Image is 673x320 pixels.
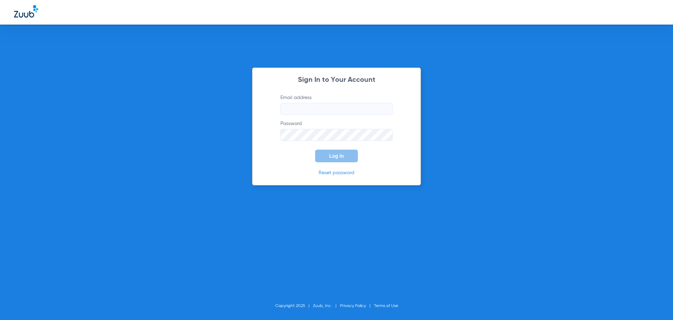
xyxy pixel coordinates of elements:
span: Log In [329,153,344,159]
h2: Sign In to Your Account [270,77,403,84]
input: Email address [280,103,393,115]
img: Zuub Logo [14,5,38,18]
a: Terms of Use [374,304,398,308]
a: Privacy Policy [340,304,366,308]
label: Password [280,120,393,141]
li: Copyright 2025 [275,302,313,309]
button: Log In [315,150,358,162]
input: Password [280,129,393,141]
a: Reset password [319,170,354,175]
li: Zuub, Inc. [313,302,340,309]
label: Email address [280,94,393,115]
